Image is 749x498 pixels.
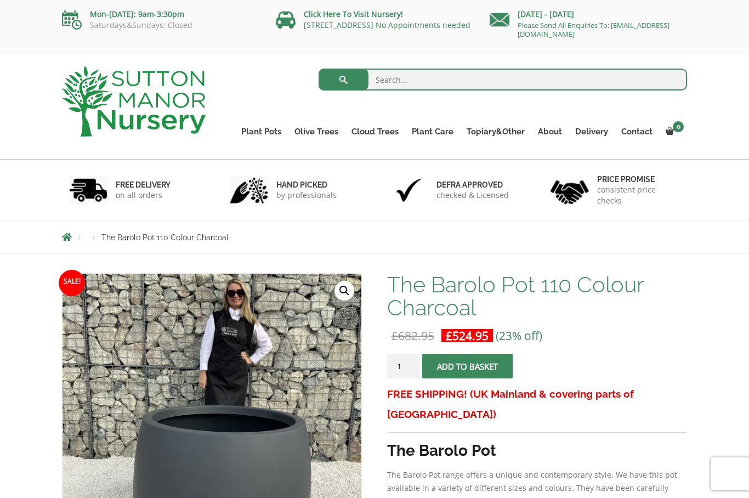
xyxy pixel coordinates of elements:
span: Sale! [59,270,85,296]
p: checked & Licensed [436,190,509,201]
nav: Breadcrumbs [62,233,687,241]
img: 2.jpg [230,176,268,204]
a: Cloud Trees [345,124,405,139]
span: (23% off) [496,328,542,343]
h3: FREE SHIPPING! (UK Mainland & covering parts of [GEOGRAPHIC_DATA]) [387,384,687,425]
button: Add to basket [422,354,513,378]
a: Plant Care [405,124,460,139]
input: Product quantity [387,354,420,378]
a: [STREET_ADDRESS] No Appointments needed [304,20,470,30]
span: The Barolo Pot 110 Colour Charcoal [101,233,229,242]
span: £ [391,328,398,343]
input: Search... [319,69,688,90]
a: Plant Pots [235,124,288,139]
p: consistent price checks [597,184,680,206]
a: Delivery [569,124,615,139]
img: 4.jpg [551,173,589,207]
img: logo [62,66,206,137]
h6: hand picked [276,180,337,190]
img: 3.jpg [390,176,428,204]
img: 1.jpg [69,176,107,204]
a: Please Send All Enquiries To: [EMAIL_ADDRESS][DOMAIN_NAME] [518,20,669,39]
p: [DATE] - [DATE] [490,8,687,21]
h6: FREE DELIVERY [116,180,171,190]
a: 0 [659,124,687,139]
bdi: 682.95 [391,328,434,343]
a: View full-screen image gallery [334,281,354,301]
a: Olive Trees [288,124,345,139]
p: by professionals [276,190,337,201]
p: Mon-[DATE]: 9am-3:30pm [62,8,259,21]
a: Topiary&Other [460,124,531,139]
a: About [531,124,569,139]
span: £ [446,328,452,343]
strong: The Barolo Pot [387,442,496,460]
h1: The Barolo Pot 110 Colour Charcoal [387,273,687,319]
a: Contact [615,124,659,139]
p: Saturdays&Sundays: Closed [62,21,259,30]
span: 0 [673,121,684,132]
h6: Price promise [597,174,680,184]
h6: Defra approved [436,180,509,190]
p: on all orders [116,190,171,201]
a: Click Here To Visit Nursery! [304,9,403,19]
bdi: 524.95 [446,328,489,343]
